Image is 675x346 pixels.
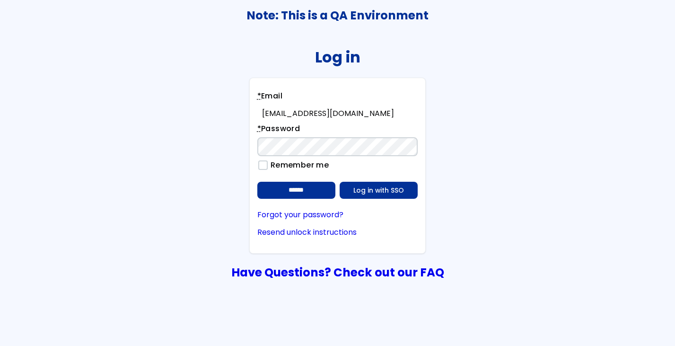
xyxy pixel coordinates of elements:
[257,211,418,219] a: Forgot your password?
[257,90,261,101] abbr: required
[257,123,261,134] abbr: required
[257,90,282,105] label: Email
[231,264,444,281] a: Have Questions? Check out our FAQ
[340,182,418,199] a: Log in with SSO
[262,109,418,118] div: [EMAIL_ADDRESS][DOMAIN_NAME]
[257,228,418,237] a: Resend unlock instructions
[0,9,675,22] h3: Note: This is a QA Environment
[266,161,329,169] label: Remember me
[315,48,360,66] h2: Log in
[257,123,300,137] label: Password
